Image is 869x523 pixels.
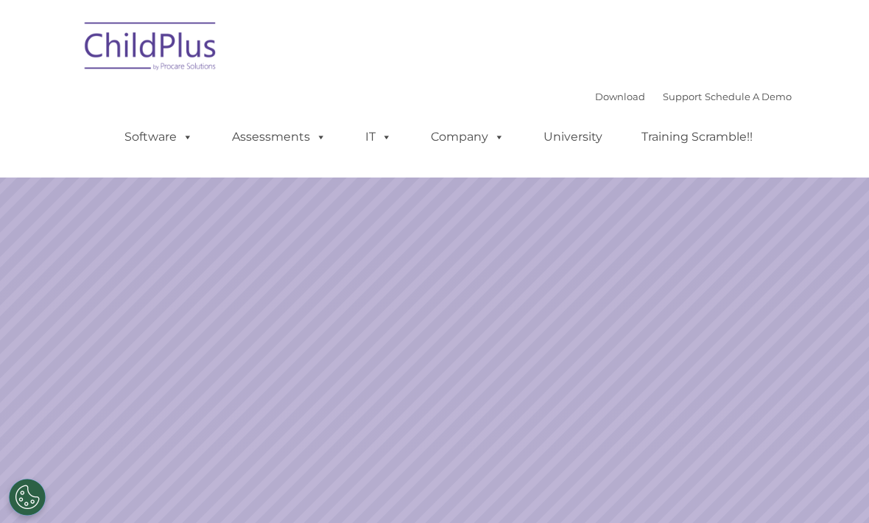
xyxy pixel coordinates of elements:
font: | [595,91,792,102]
a: Download [595,91,645,102]
a: Schedule A Demo [705,91,792,102]
img: ChildPlus by Procare Solutions [77,12,225,85]
button: Cookies Settings [9,479,46,516]
a: University [529,122,617,152]
a: IT [351,122,407,152]
a: Support [663,91,702,102]
a: Training Scramble!! [627,122,767,152]
a: Software [110,122,208,152]
a: Assessments [217,122,341,152]
a: Company [416,122,519,152]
